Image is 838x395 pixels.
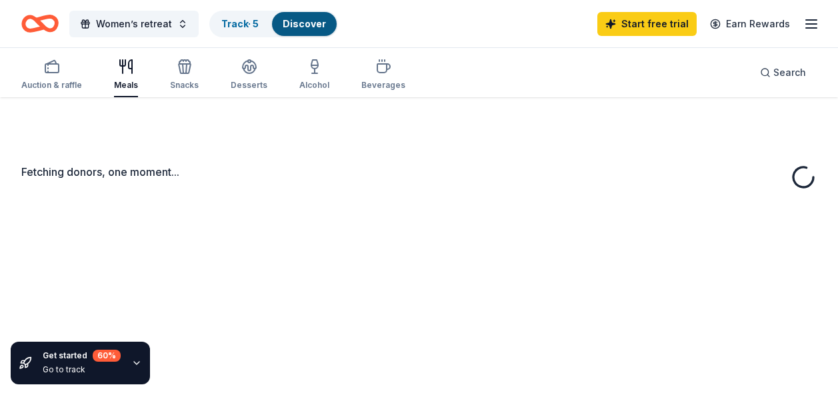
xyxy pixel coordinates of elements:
span: Women’s retreat [96,16,172,32]
div: Alcohol [299,80,329,91]
button: Search [749,59,817,86]
button: Meals [114,53,138,97]
button: Beverages [361,53,405,97]
div: Go to track [43,364,121,375]
div: 60 % [93,350,121,362]
div: Get started [43,350,121,362]
button: Snacks [170,53,199,97]
div: Fetching donors, one moment... [21,164,817,180]
div: Snacks [170,80,199,91]
button: Auction & raffle [21,53,82,97]
div: Auction & raffle [21,80,82,91]
button: Women’s retreat [69,11,199,37]
a: Start free trial [597,12,697,36]
a: Track· 5 [221,18,259,29]
a: Earn Rewards [702,12,798,36]
div: Meals [114,80,138,91]
button: Desserts [231,53,267,97]
span: Search [773,65,806,81]
div: Beverages [361,80,405,91]
a: Home [21,8,59,39]
div: Desserts [231,80,267,91]
a: Discover [283,18,326,29]
button: Track· 5Discover [209,11,338,37]
button: Alcohol [299,53,329,97]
